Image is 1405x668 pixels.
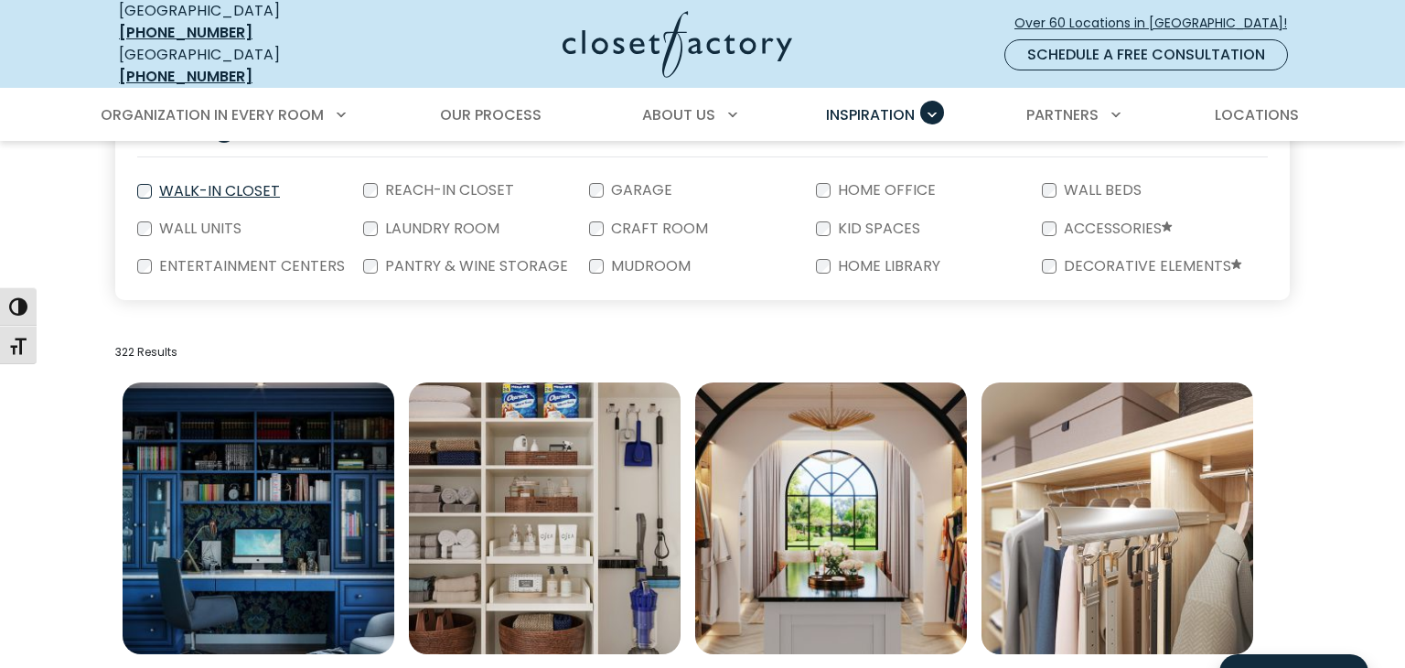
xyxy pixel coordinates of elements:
span: Organization in Every Room [101,104,324,125]
label: Mudroom [604,259,694,274]
label: Craft Room [604,221,712,236]
label: Wall Beds [1056,183,1145,198]
span: Locations [1215,104,1299,125]
img: Belt rack accessory [981,382,1253,654]
p: 322 Results [115,344,1290,361]
label: Pantry & Wine Storage [378,259,572,274]
div: [GEOGRAPHIC_DATA] [119,44,384,88]
label: Decorative Elements [1056,259,1246,275]
a: Open inspiration gallery to preview enlarged image [981,382,1253,654]
label: Accessories [1056,221,1176,237]
label: Garage [604,183,676,198]
span: About Us [642,104,715,125]
a: [PHONE_NUMBER] [119,66,252,87]
a: Open inspiration gallery to preview enlarged image [123,382,394,654]
img: Spacious custom walk-in closet with abundant wardrobe space, center island storage [695,382,967,654]
span: Partners [1026,104,1099,125]
img: Custom home office with blue built-ins, glass-front cabinets, adjustable shelving, custom drawer ... [123,382,394,654]
label: Walk-In Closet [152,184,284,199]
label: Home Office [831,183,939,198]
img: Closet Factory Logo [563,11,792,78]
label: Entertainment Centers [152,259,349,274]
nav: Primary Menu [88,90,1317,141]
label: Wall Units [152,221,245,236]
a: Open inspiration gallery to preview enlarged image [409,382,681,654]
a: Schedule a Free Consultation [1004,39,1288,70]
label: Reach-In Closet [378,183,518,198]
label: Kid Spaces [831,221,924,236]
a: Open inspiration gallery to preview enlarged image [695,382,967,654]
a: [PHONE_NUMBER] [119,22,252,43]
label: Home Library [831,259,944,274]
a: Over 60 Locations in [GEOGRAPHIC_DATA]! [1014,7,1303,39]
span: Over 60 Locations in [GEOGRAPHIC_DATA]! [1014,14,1302,33]
label: Laundry Room [378,221,503,236]
span: Our Process [440,104,542,125]
img: Organized linen and utility closet featuring rolled towels, labeled baskets, and mounted cleaning... [409,382,681,654]
span: Inspiration [826,104,915,125]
